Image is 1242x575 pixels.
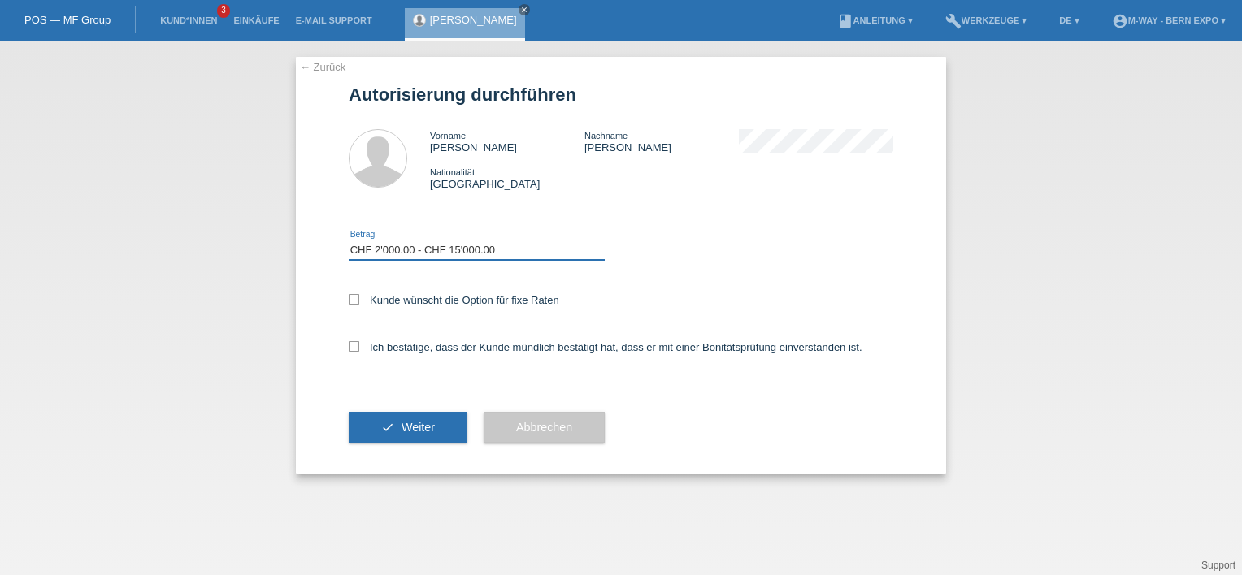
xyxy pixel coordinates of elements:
label: Ich bestätige, dass der Kunde mündlich bestätigt hat, dass er mit einer Bonitätsprüfung einversta... [349,341,862,353]
a: [PERSON_NAME] [430,14,517,26]
a: buildWerkzeuge ▾ [937,15,1036,25]
div: [GEOGRAPHIC_DATA] [430,166,584,190]
a: account_circlem-way - Bern Expo ▾ [1104,15,1234,25]
i: check [381,421,394,434]
button: check Weiter [349,412,467,443]
a: bookAnleitung ▾ [829,15,921,25]
i: build [945,13,962,29]
span: Nachname [584,131,628,141]
i: book [837,13,853,29]
div: [PERSON_NAME] [584,129,739,153]
label: Kunde wünscht die Option für fixe Raten [349,294,559,306]
span: Nationalität [430,167,475,177]
span: Abbrechen [516,421,572,434]
span: 3 [217,4,230,18]
a: Kund*innen [152,15,225,25]
a: Einkäufe [225,15,287,25]
a: POS — MF Group [24,14,111,26]
div: [PERSON_NAME] [430,129,584,153]
a: Support [1201,560,1235,571]
span: Weiter [402,421,435,434]
button: Abbrechen [484,412,605,443]
i: account_circle [1112,13,1128,29]
a: E-Mail Support [288,15,380,25]
a: close [519,4,530,15]
a: DE ▾ [1051,15,1087,25]
h1: Autorisierung durchführen [349,84,893,105]
a: ← Zurück [300,61,345,73]
span: Vorname [430,131,466,141]
i: close [520,6,528,14]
